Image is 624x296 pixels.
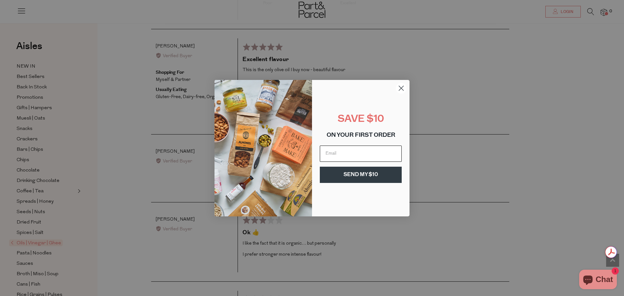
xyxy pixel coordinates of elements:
[396,83,407,94] button: Close dialog
[214,80,312,216] img: 8150f546-27cf-4737-854f-2b4f1cdd6266.png
[327,133,395,138] span: ON YOUR FIRST ORDER
[577,270,619,291] inbox-online-store-chat: Shopify online store chat
[320,167,402,183] button: SEND MY $10
[320,146,402,162] input: Email
[338,114,384,124] span: SAVE $10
